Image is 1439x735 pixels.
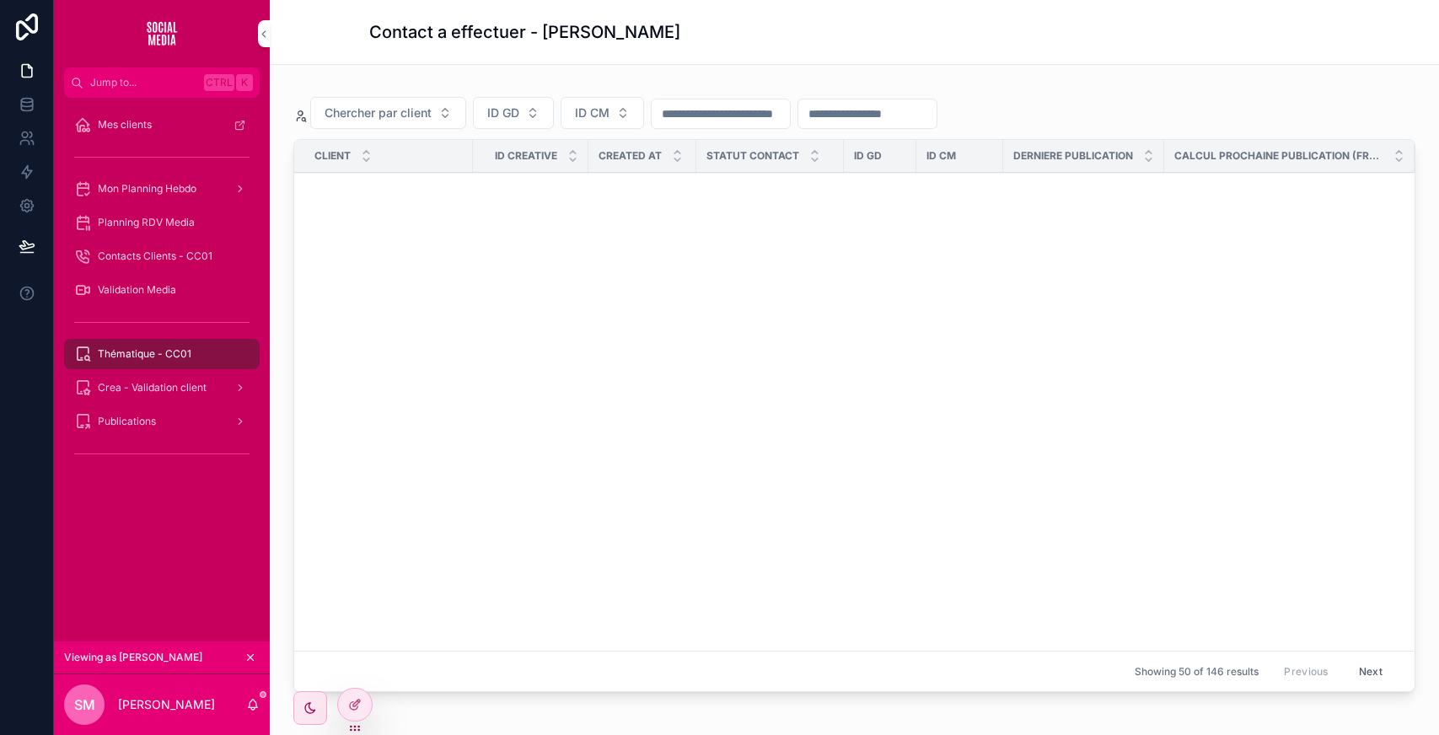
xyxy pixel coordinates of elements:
[54,98,270,489] div: scrollable content
[98,415,156,428] span: Publications
[90,76,197,89] span: Jump to...
[1013,149,1133,163] span: Derniere publication
[487,105,519,121] span: ID GD
[1135,665,1259,679] span: Showing 50 of 146 results
[98,347,191,361] span: Thématique - CC01
[706,149,799,163] span: Statut Contact
[64,110,260,140] a: Mes clients
[74,695,95,715] span: SM
[325,105,432,121] span: Chercher par client
[64,651,202,664] span: Viewing as [PERSON_NAME]
[204,74,234,91] span: Ctrl
[64,207,260,238] a: Planning RDV Media
[64,67,260,98] button: Jump to...CtrlK
[561,97,644,129] button: Select Button
[238,76,251,89] span: K
[473,97,554,129] button: Select Button
[369,20,680,44] h1: Contact a effectuer - [PERSON_NAME]
[575,105,609,121] span: ID CM
[98,118,152,131] span: Mes clients
[98,216,195,229] span: Planning RDV Media
[599,149,662,163] span: Created at
[854,149,882,163] span: ID GD
[64,275,260,305] a: Validation Media
[98,283,176,297] span: Validation Media
[64,339,260,369] a: Thématique - CC01
[64,174,260,204] a: Mon Planning Hebdo
[926,149,956,163] span: ID CM
[135,20,189,47] img: App logo
[495,149,557,163] span: ID creative
[98,249,212,263] span: Contacts Clients - CC01
[64,406,260,437] a: Publications
[314,149,351,163] span: Client
[1174,149,1383,163] span: Calcul Prochaine publication (from Client)
[98,182,196,196] span: Mon Planning Hebdo
[1347,658,1394,684] button: Next
[64,241,260,271] a: Contacts Clients - CC01
[64,373,260,403] a: Crea - Validation client
[118,696,215,713] p: [PERSON_NAME]
[98,381,207,394] span: Crea - Validation client
[310,97,466,129] button: Select Button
